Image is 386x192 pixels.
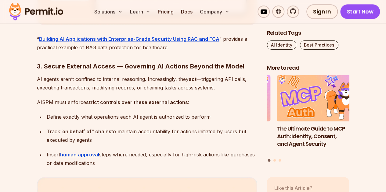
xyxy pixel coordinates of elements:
[155,5,176,18] a: Pricing
[277,75,359,122] img: The Ultimate Guide to MCP Auth: Identity, Consent, and Agent Security
[37,75,257,92] p: AI agents aren’t confined to internal reasoning. Increasingly, they —triggering API calls, execut...
[267,40,296,50] a: AI Identity
[267,29,349,37] h2: Related Tags
[188,125,271,155] h3: Human-in-the-Loop for AI Agents: Best Practices, Frameworks, Use Cases, and Demo
[306,4,338,19] a: Sign In
[300,40,338,50] a: Best Practices
[37,98,257,106] p: AISPM must enforce :
[277,125,359,148] h3: The Ultimate Guide to MCP Auth: Identity, Consent, and Agent Security
[277,75,359,155] a: The Ultimate Guide to MCP Auth: Identity, Consent, and Agent SecurityThe Ultimate Guide to MCP Au...
[197,5,232,18] button: Company
[267,64,349,72] h2: More to read
[340,4,380,19] a: Start Now
[267,75,349,163] div: Posts
[279,159,281,162] button: Go to slide 3
[179,5,195,18] a: Docs
[188,75,271,122] img: Human-in-the-Loop for AI Agents: Best Practices, Frameworks, Use Cases, and Demo
[277,75,359,155] li: 1 of 3
[37,63,244,70] strong: 3. Secure External Access — Governing AI Actions Beyond the Model
[86,99,188,105] strong: strict controls over these external actions
[47,113,257,121] div: Define exactly what operations each AI agent is authorized to perform
[273,159,276,162] button: Go to slide 2
[128,5,153,18] button: Learn
[47,150,257,167] div: Insert steps where needed, especially for high-risk actions like purchases or data modifications
[92,5,125,18] button: Solutions
[60,128,111,134] strong: “on behalf of” chains
[6,1,66,22] img: Permit logo
[39,36,219,42] a: Building AI Applications with Enterprise-Grade Security Using RAG and FGA
[268,159,271,162] button: Go to slide 1
[188,75,271,155] li: 3 of 3
[47,127,257,144] div: Track to maintain accountability for actions initiated by users but executed by agents
[37,35,257,52] p: “ ” provides a practical example of RAG data protection for healthcare.
[60,152,99,158] a: human approval
[274,184,320,192] p: Like this Article?
[189,76,197,82] strong: act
